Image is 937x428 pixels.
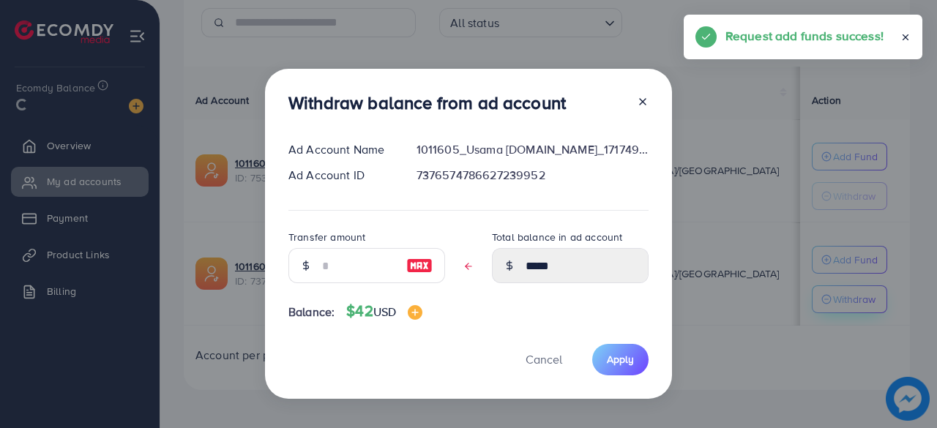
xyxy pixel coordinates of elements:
button: Cancel [507,344,581,375]
button: Apply [592,344,649,375]
span: Cancel [526,351,562,367]
img: image [406,257,433,274]
img: image [408,305,422,320]
span: Apply [607,352,634,367]
span: Balance: [288,304,335,320]
h4: $42 [346,302,422,320]
div: Ad Account ID [277,167,405,184]
span: USD [373,304,396,320]
div: 1011605_Usama [DOMAIN_NAME]_1717492686783 [405,141,660,158]
h3: Withdraw balance from ad account [288,92,566,113]
div: Ad Account Name [277,141,405,158]
div: 7376574786627239952 [405,167,660,184]
label: Total balance in ad account [492,230,622,244]
label: Transfer amount [288,230,365,244]
h5: Request add funds success! [725,26,884,45]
